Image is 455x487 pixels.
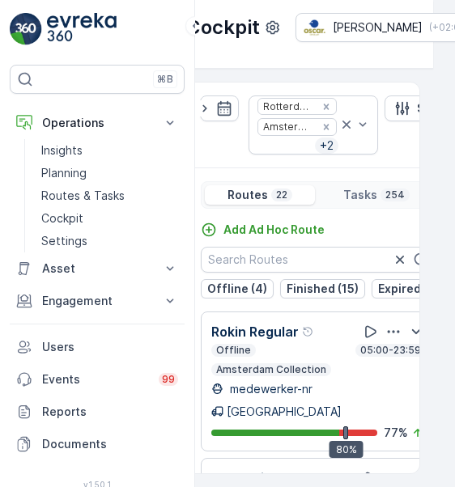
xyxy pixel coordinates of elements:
p: Users [42,339,178,355]
p: 22 [274,188,289,201]
p: Offline [215,344,253,357]
div: Help Tooltip Icon [302,325,315,338]
p: Documents [42,436,178,452]
p: Reports [42,404,178,420]
div: 80% [330,441,364,459]
p: 254 [384,188,406,201]
p: + 2 [318,138,335,154]
input: dd/mm/yyyy [200,95,239,121]
a: Planning [35,162,185,184]
p: 05:00-23:59 [359,344,423,357]
p: Events [42,371,149,387]
p: Add Ad Hoc Route [223,222,325,238]
p: 99 [162,373,175,386]
a: Users [10,331,185,363]
p: Amsterdam Collection [215,363,328,376]
p: Expired (1) [378,281,437,297]
a: Cockpit [35,207,185,230]
div: Rotterdam Collection [258,99,316,114]
a: Insights [35,139,185,162]
div: Remove Amsterdam Collection [317,121,335,133]
p: [GEOGRAPHIC_DATA] [227,404,342,420]
p: Routes & Tasks [41,188,125,204]
img: logo_light-DOdMpM7g.png [47,13,117,45]
a: Add Ad Hoc Route [201,222,325,238]
p: Tasks [343,187,377,203]
p: Engagement [42,293,152,309]
p: [PERSON_NAME] [333,19,423,36]
a: Settings [35,230,185,252]
p: 77 % [384,425,408,441]
p: Routes [227,187,268,203]
p: Settings [41,233,87,249]
button: Expired (1) [372,279,444,299]
p: ⌘B [157,73,173,86]
img: logo [10,13,42,45]
p: Operations [42,115,152,131]
p: medewerker-nr [227,381,313,397]
p: Rokin Regular [211,322,299,341]
p: Insights [41,142,83,159]
p: Finished (15) [287,281,359,297]
button: Offline (4) [201,279,274,299]
p: Planning [41,165,87,181]
input: Search Routes [201,247,436,273]
button: Operations [10,107,185,139]
button: Asset [10,252,185,285]
p: Asset [42,260,152,277]
img: basis-logo_rgb2x.png [303,19,326,36]
a: Events99 [10,363,185,396]
a: Routes & Tasks [35,184,185,207]
button: Engagement [10,285,185,317]
div: Help Tooltip Icon [300,472,313,485]
a: Documents [10,428,185,460]
a: Reports [10,396,185,428]
p: Cockpit [186,15,260,40]
div: Remove Rotterdam Collection [317,100,335,113]
button: Finished (15) [280,279,365,299]
p: Offline (4) [207,281,267,297]
p: Cockpit [41,210,83,227]
div: Amsterdam Collection [258,119,316,134]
